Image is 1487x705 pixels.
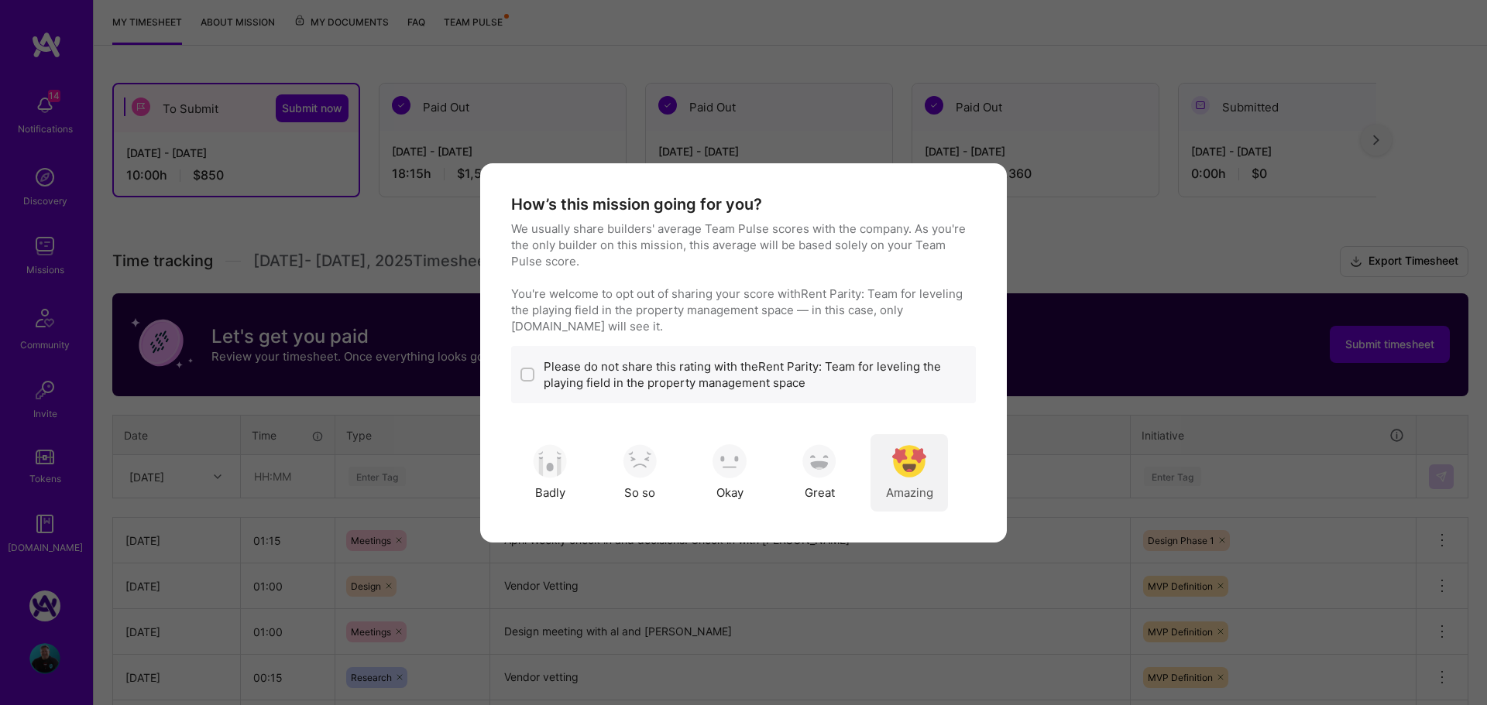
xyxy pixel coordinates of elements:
[623,444,657,478] img: soso
[886,484,933,501] span: Amazing
[480,163,1007,542] div: modal
[533,444,567,478] img: soso
[535,484,565,501] span: Badly
[805,484,835,501] span: Great
[624,484,655,501] span: So so
[716,484,743,501] span: Okay
[802,444,836,478] img: soso
[892,444,926,478] img: soso
[511,194,762,214] h4: How’s this mission going for you?
[511,221,976,334] p: We usually share builders' average Team Pulse scores with the company. As you're the only builder...
[713,444,747,478] img: soso
[544,358,967,391] label: Please do not share this rating with the Rent Parity: Team for leveling the playing field in the ...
